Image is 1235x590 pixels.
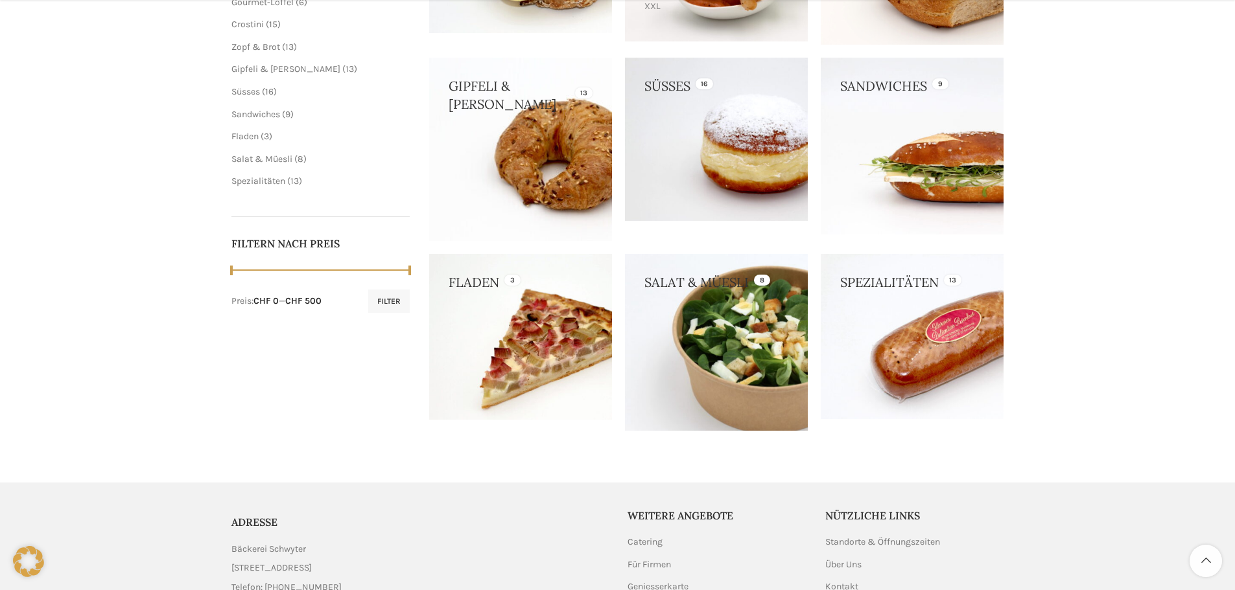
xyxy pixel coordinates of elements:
a: Über Uns [825,558,863,571]
a: Fladen [231,131,259,142]
a: Sandwiches [231,109,280,120]
span: 13 [290,176,299,187]
a: Warme & Kalte Häppchen [644,17,785,40]
a: Standorte & Öffnungszeiten [825,536,941,549]
h5: Nützliche Links [825,508,1004,523]
button: Filter [368,289,410,313]
a: Spezialitäten [231,176,285,187]
h5: Filtern nach Preis [231,236,410,251]
a: Süsses [231,86,260,97]
span: CHF 0 [253,295,279,306]
span: 3 [264,131,269,142]
span: 13 [346,63,354,74]
span: 9 [285,109,290,120]
span: [STREET_ADDRESS] [231,561,312,575]
a: Für Firmen [628,558,672,571]
a: Gipfeli & [PERSON_NAME] [231,63,340,74]
h5: Weitere Angebote [628,508,806,523]
span: 15 [269,19,277,30]
a: Catering [628,536,664,549]
a: Salat & Müesli [231,153,292,165]
span: 16 [265,86,274,97]
a: Scroll to top button [1190,545,1222,577]
span: CHF 500 [285,295,322,306]
span: ADRESSE [231,516,277,528]
a: Crostini [231,19,264,30]
span: Bäckerei Schwyter [231,542,306,556]
span: 13 [285,41,294,52]
a: Zopf & Brot [231,41,280,52]
span: 8 [298,153,303,165]
div: Preis: — [231,295,322,308]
